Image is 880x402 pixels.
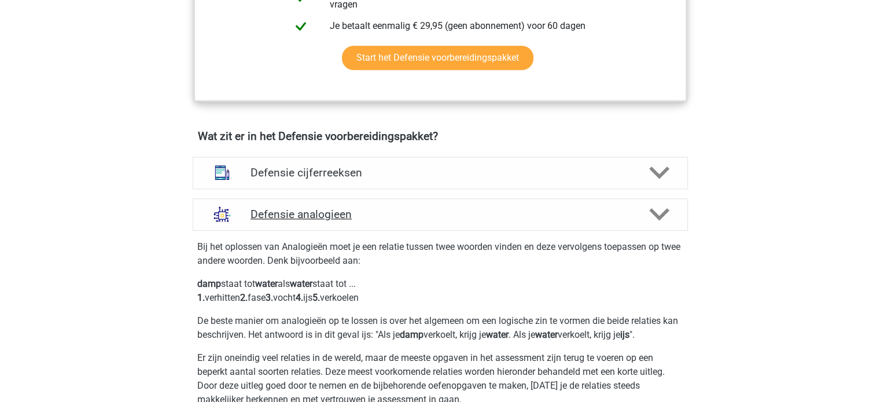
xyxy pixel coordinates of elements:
[290,278,312,289] b: water
[251,166,629,179] h4: Defensie cijferreeksen
[198,130,683,143] h4: Wat zit er in het Defensie voorbereidingspakket?
[240,292,248,303] b: 2.
[197,278,221,289] b: damp
[296,292,303,303] b: 4.
[312,292,320,303] b: 5.
[197,292,205,303] b: 1.
[400,329,424,340] b: damp
[342,46,533,70] a: Start het Defensie voorbereidingspakket
[255,278,278,289] b: water
[197,240,683,268] p: Bij het oplossen van Analogieën moet je een relatie tussen twee woorden vinden en deze vervolgens...
[188,198,693,231] a: analogieen Defensie analogieen
[197,277,683,305] p: staat tot als staat tot ... verhitten fase vocht ijs verkoelen
[207,199,237,229] img: analogieen
[188,157,693,189] a: cijferreeksen Defensie cijferreeksen
[207,157,237,187] img: cijferreeksen
[486,329,509,340] b: water
[620,329,629,340] b: ijs
[266,292,273,303] b: 3.
[535,329,558,340] b: water
[197,314,683,342] p: De beste manier om analogieën op te lossen is over het algemeen om een logische zin te vormen die...
[251,208,629,221] h4: Defensie analogieen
